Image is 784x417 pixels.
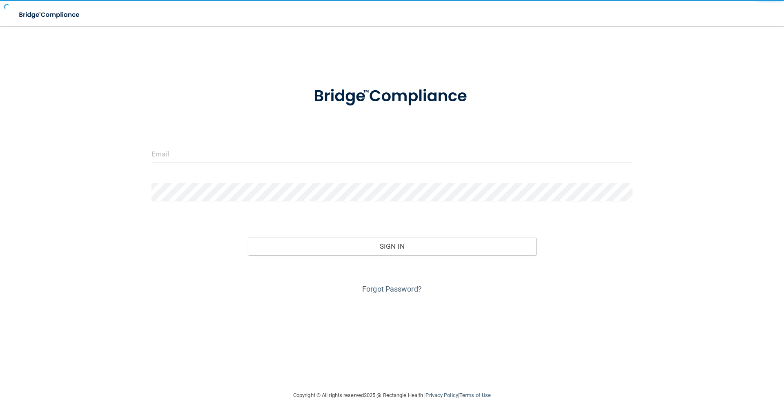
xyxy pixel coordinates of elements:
div: Copyright © All rights reserved 2025 @ Rectangle Health | | [243,382,541,408]
img: bridge_compliance_login_screen.278c3ca4.svg [12,7,87,23]
input: Email [151,145,633,163]
a: Privacy Policy [425,392,458,398]
button: Sign In [248,237,537,255]
img: bridge_compliance_login_screen.278c3ca4.svg [297,75,487,118]
a: Terms of Use [459,392,491,398]
a: Forgot Password? [362,285,422,293]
